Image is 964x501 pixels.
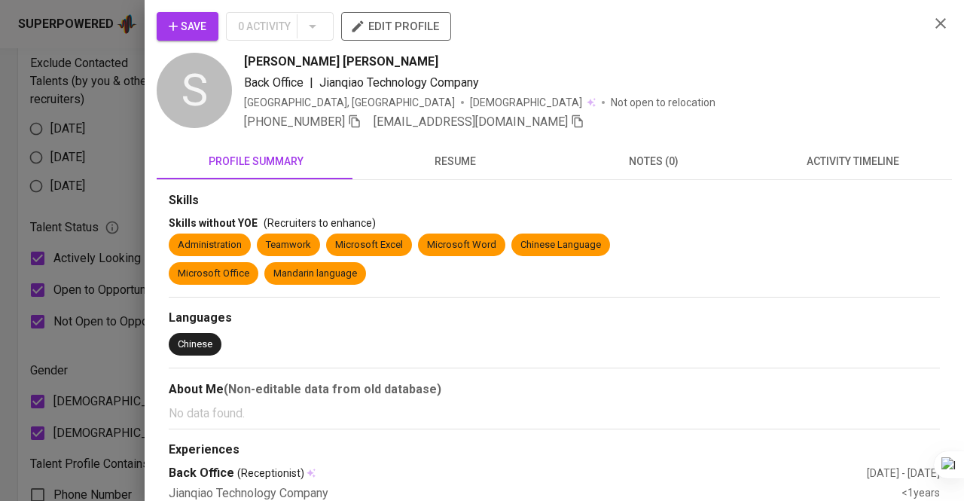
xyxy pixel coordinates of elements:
[365,152,545,171] span: resume
[341,12,451,41] button: edit profile
[169,217,258,229] span: Skills without YOE
[224,382,441,396] b: (Non-editable data from old database)
[244,75,304,90] span: Back Office
[244,95,455,110] div: [GEOGRAPHIC_DATA], [GEOGRAPHIC_DATA]
[157,53,232,128] div: S
[237,466,304,481] span: (Receptionist)
[273,267,357,281] div: Mandarin language
[178,267,249,281] div: Microsoft Office
[244,115,345,129] span: [PHONE_NUMBER]
[178,338,212,352] div: Chinese
[319,75,479,90] span: Jianqiao Technology Company
[169,441,940,459] div: Experiences
[341,20,451,32] a: edit profile
[169,380,940,399] div: About Me
[244,53,438,71] span: [PERSON_NAME] [PERSON_NAME]
[335,238,403,252] div: Microsoft Excel
[178,238,242,252] div: Administration
[427,238,496,252] div: Microsoft Word
[470,95,584,110] span: [DEMOGRAPHIC_DATA]
[611,95,715,110] p: Not open to relocation
[169,405,940,423] p: No data found.
[310,74,313,92] span: |
[157,12,218,41] button: Save
[374,115,568,129] span: [EMAIL_ADDRESS][DOMAIN_NAME]
[867,466,940,481] div: [DATE] - [DATE]
[520,238,601,252] div: Chinese Language
[563,152,744,171] span: notes (0)
[169,310,940,327] div: Languages
[762,152,943,171] span: activity timeline
[169,192,940,209] div: Skills
[169,17,206,36] span: Save
[169,465,867,482] div: Back Office
[353,17,439,36] span: edit profile
[166,152,346,171] span: profile summary
[266,238,311,252] div: Teamwork
[264,217,376,229] span: (Recruiters to enhance)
